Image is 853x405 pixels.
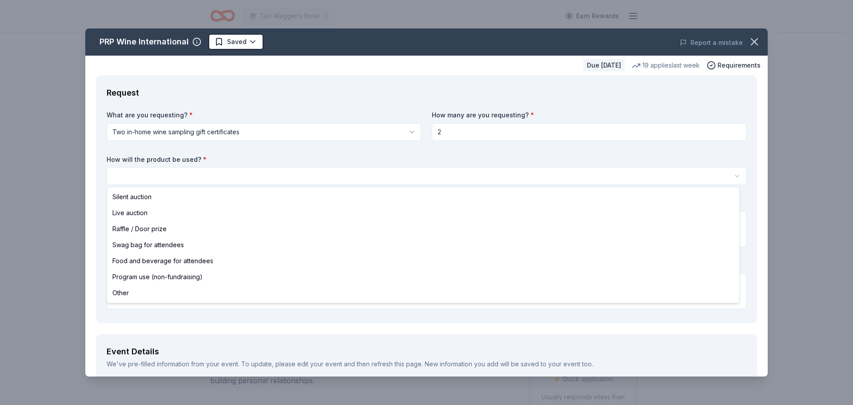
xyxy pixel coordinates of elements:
[112,240,184,250] span: Swag bag for attendees
[112,288,129,298] span: Other
[112,192,151,202] span: Silent auction
[112,208,147,218] span: Live auction
[112,272,203,282] span: Program use (non-fundraising)
[112,256,213,266] span: Food and beverage for attendees
[112,224,167,234] span: Raffle / Door prize
[260,11,319,21] span: Tail Wagger's Bowl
